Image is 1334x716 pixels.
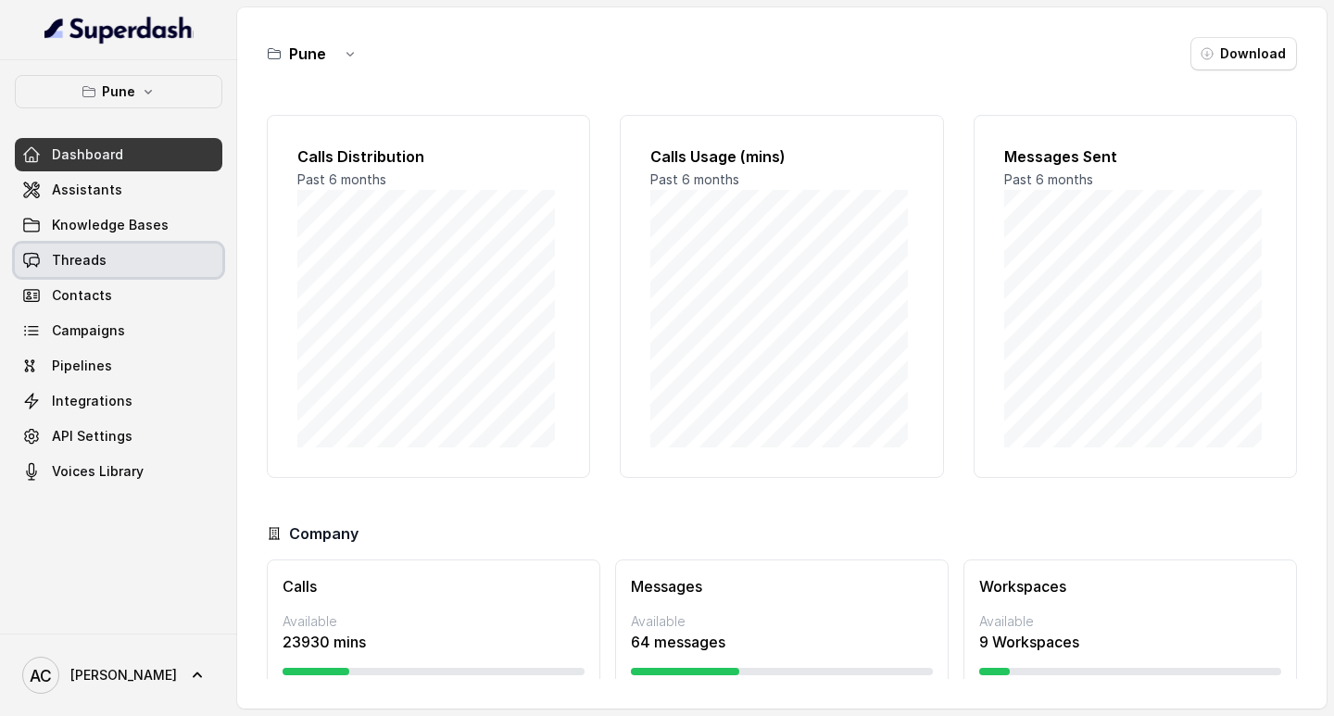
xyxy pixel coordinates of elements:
[283,631,585,653] p: 23930 mins
[52,321,125,340] span: Campaigns
[15,244,222,277] a: Threads
[979,631,1281,653] p: 9 Workspaces
[15,208,222,242] a: Knowledge Bases
[52,427,132,446] span: API Settings
[15,75,222,108] button: Pune
[283,612,585,631] p: Available
[52,392,132,410] span: Integrations
[52,286,112,305] span: Contacts
[650,171,739,187] span: Past 6 months
[289,522,359,545] h3: Company
[297,171,386,187] span: Past 6 months
[650,145,912,168] h2: Calls Usage (mins)
[15,138,222,171] a: Dashboard
[15,279,222,312] a: Contacts
[283,575,585,597] h3: Calls
[979,612,1281,631] p: Available
[15,173,222,207] a: Assistants
[70,666,177,685] span: [PERSON_NAME]
[52,462,144,481] span: Voices Library
[52,216,169,234] span: Knowledge Bases
[15,314,222,347] a: Campaigns
[44,15,194,44] img: light.svg
[979,575,1281,597] h3: Workspaces
[52,145,123,164] span: Dashboard
[297,145,560,168] h2: Calls Distribution
[1004,171,1093,187] span: Past 6 months
[631,575,933,597] h3: Messages
[631,631,933,653] p: 64 messages
[1004,145,1266,168] h2: Messages Sent
[15,420,222,453] a: API Settings
[15,349,222,383] a: Pipelines
[30,666,52,685] text: AC
[52,181,122,199] span: Assistants
[15,384,222,418] a: Integrations
[1190,37,1297,70] button: Download
[102,81,135,103] p: Pune
[289,43,326,65] h3: Pune
[15,649,222,701] a: [PERSON_NAME]
[15,455,222,488] a: Voices Library
[52,251,107,270] span: Threads
[631,612,933,631] p: Available
[52,357,112,375] span: Pipelines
